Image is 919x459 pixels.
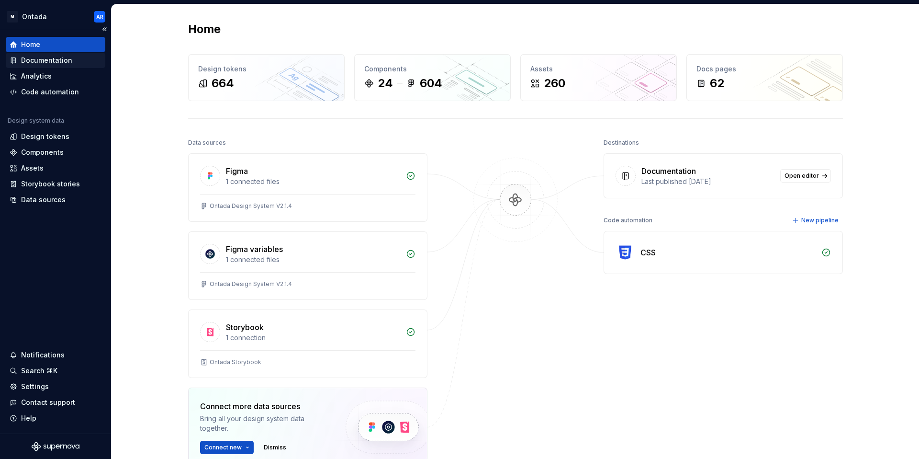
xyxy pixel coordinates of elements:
[6,145,105,160] a: Components
[188,153,427,222] a: Figma1 connected filesOntada Design System V2.1.4
[2,6,109,27] button: MOntadaAR
[21,413,36,423] div: Help
[21,179,80,189] div: Storybook stories
[640,247,656,258] div: CSS
[789,214,843,227] button: New pipeline
[604,136,639,149] div: Destinations
[226,165,248,177] div: Figma
[96,13,103,21] div: AR
[200,401,329,412] div: Connect more data sources
[259,441,291,454] button: Dismiss
[6,176,105,192] a: Storybook stories
[21,148,64,157] div: Components
[6,379,105,394] a: Settings
[6,69,105,84] a: Analytics
[6,53,105,68] a: Documentation
[696,64,833,74] div: Docs pages
[98,23,111,36] button: Collapse sidebar
[264,444,286,451] span: Dismiss
[188,231,427,300] a: Figma variables1 connected filesOntada Design System V2.1.4
[544,76,565,91] div: 260
[188,54,345,101] a: Design tokens664
[21,132,69,141] div: Design tokens
[6,395,105,410] button: Contact support
[6,363,105,379] button: Search ⌘K
[210,280,292,288] div: Ontada Design System V2.1.4
[520,54,677,101] a: Assets260
[641,177,774,186] div: Last published [DATE]
[364,64,501,74] div: Components
[21,382,49,391] div: Settings
[785,172,819,180] span: Open editor
[8,117,64,125] div: Design system data
[226,177,400,186] div: 1 connected files
[212,76,234,91] div: 664
[6,411,105,426] button: Help
[210,358,261,366] div: Ontada Storybook
[21,56,72,65] div: Documentation
[6,84,105,100] a: Code automation
[710,76,724,91] div: 62
[354,54,511,101] a: Components24604
[226,243,283,255] div: Figma variables
[188,22,221,37] h2: Home
[21,71,52,81] div: Analytics
[21,40,40,49] div: Home
[226,321,264,333] div: Storybook
[420,76,442,91] div: 604
[6,161,105,176] a: Assets
[378,76,393,91] div: 24
[686,54,843,101] a: Docs pages62
[21,87,79,97] div: Code automation
[641,165,696,177] div: Documentation
[6,129,105,144] a: Design tokens
[21,366,57,376] div: Search ⌘K
[226,255,400,264] div: 1 connected files
[204,444,242,451] span: Connect new
[6,192,105,207] a: Data sources
[188,136,226,149] div: Data sources
[6,347,105,363] button: Notifications
[21,350,65,360] div: Notifications
[21,163,44,173] div: Assets
[604,214,652,227] div: Code automation
[32,442,79,451] svg: Supernova Logo
[7,11,18,23] div: M
[21,398,75,407] div: Contact support
[226,333,400,343] div: 1 connection
[21,195,66,205] div: Data sources
[801,217,839,224] span: New pipeline
[530,64,667,74] div: Assets
[6,37,105,52] a: Home
[200,441,254,454] button: Connect new
[198,64,335,74] div: Design tokens
[780,169,831,183] a: Open editor
[188,310,427,378] a: Storybook1 connectionOntada Storybook
[22,12,47,22] div: Ontada
[200,414,329,433] div: Bring all your design system data together.
[210,202,292,210] div: Ontada Design System V2.1.4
